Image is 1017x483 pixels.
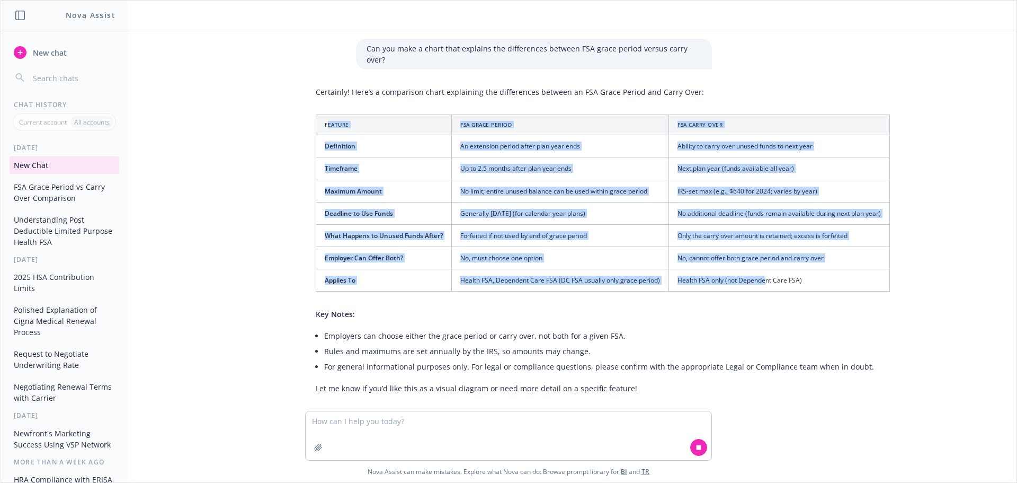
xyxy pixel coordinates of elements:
[1,255,128,264] div: [DATE]
[66,10,115,21] h1: Nova Assist
[452,224,669,247] td: Forfeited if not used by end of grace period
[10,211,119,251] button: Understanding Post Deductible Limited Purpose Health FSA
[452,135,669,157] td: An extension period after plan year ends
[324,328,890,344] li: Employers can choose either the grace period or carry over, not both for a given FSA.
[5,461,1012,482] span: Nova Assist can make mistakes. Explore what Nova can do: Browse prompt library for and
[10,301,119,341] button: Polished Explanation of Cigna Medical Renewal Process
[19,118,67,127] p: Current account
[452,157,669,180] td: Up to 2.5 months after plan year ends
[367,43,701,65] p: Can you make a chart that explains the differences between FSA grace period versus carry over?
[316,115,452,135] th: Feature
[452,202,669,224] td: Generally [DATE] (for calendar year plans)
[325,209,393,218] span: Deadline to Use Funds
[31,71,115,85] input: Search chats
[669,202,890,224] td: No additional deadline (funds remain available during next plan year)
[325,253,403,262] span: Employer Can Offer Both?
[316,86,890,98] p: Certainly! Here’s a comparison chart explaining the differences between an FSA Grace Period and C...
[452,180,669,202] td: No limit; entire unused balance can be used within grace period
[10,43,119,62] button: New chat
[31,47,67,58] span: New chat
[10,156,119,174] button: New Chat
[325,187,382,196] span: Maximum Amount
[641,467,649,476] a: TR
[669,157,890,180] td: Next plan year (funds available all year)
[1,143,128,152] div: [DATE]
[74,118,110,127] p: All accounts
[1,411,128,420] div: [DATE]
[10,378,119,407] button: Negotiating Renewal Terms with Carrier
[10,425,119,453] button: Newfront's Marketing Success Using VSP Network
[669,247,890,269] td: No, cannot offer both grace period and carry over
[10,268,119,297] button: 2025 HSA Contribution Limits
[452,247,669,269] td: No, must choose one option
[1,458,128,467] div: More than a week ago
[324,359,890,374] li: For general informational purposes only. For legal or compliance questions, please confirm with t...
[1,100,128,109] div: Chat History
[452,115,669,135] th: FSA Grace Period
[669,224,890,247] td: Only the carry over amount is retained; excess is forfeited
[669,135,890,157] td: Ability to carry over unused funds to next year
[316,383,890,394] p: Let me know if you’d like this as a visual diagram or need more detail on a specific feature!
[325,142,355,151] span: Definition
[669,269,890,292] td: Health FSA only (not Dependent Care FSA)
[325,276,355,285] span: Applies To
[10,178,119,207] button: FSA Grace Period vs Carry Over Comparison
[324,344,890,359] li: Rules and maximums are set annually by the IRS, so amounts may change.
[452,269,669,292] td: Health FSA, Dependent Care FSA (DC FSA usually only grace period)
[621,467,627,476] a: BI
[669,115,890,135] th: FSA Carry Over
[316,309,355,319] span: Key Notes:
[669,180,890,202] td: IRS-set max (e.g., $640 for 2024; varies by year)
[10,345,119,374] button: Request to Negotiate Underwriting Rate
[325,231,443,240] span: What Happens to Unused Funds After?
[325,164,358,173] span: Timeframe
